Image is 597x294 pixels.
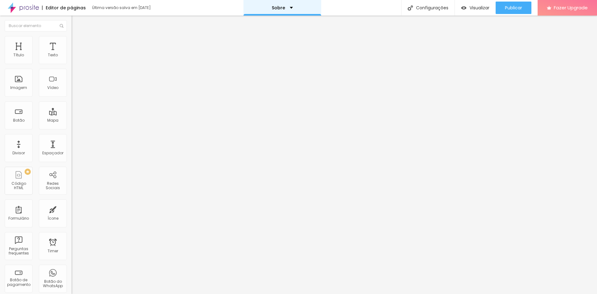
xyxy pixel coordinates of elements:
[6,278,31,287] div: Botão de pagamento
[40,279,65,288] div: Botão do WhatsApp
[13,53,24,57] div: Título
[47,118,58,123] div: Mapa
[48,249,58,253] div: Timer
[455,2,496,14] button: Visualizar
[5,20,67,31] input: Buscar elemento
[13,118,25,123] div: Botão
[10,86,27,90] div: Imagem
[554,5,588,10] span: Fazer Upgrade
[47,86,58,90] div: Vídeo
[40,181,65,190] div: Redes Sociais
[92,6,164,10] div: Última versão salva em [DATE]
[8,216,29,221] div: Formulário
[42,151,63,155] div: Espaçador
[60,24,63,28] img: Icone
[6,181,31,190] div: Código HTML
[461,5,466,11] img: view-1.svg
[48,53,58,57] div: Texto
[272,6,285,10] p: Sobre
[505,5,522,10] span: Publicar
[470,5,489,10] span: Visualizar
[408,5,413,11] img: Icone
[42,6,86,10] div: Editor de páginas
[12,151,25,155] div: Divisor
[6,247,31,256] div: Perguntas frequentes
[48,216,58,221] div: Ícone
[496,2,531,14] button: Publicar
